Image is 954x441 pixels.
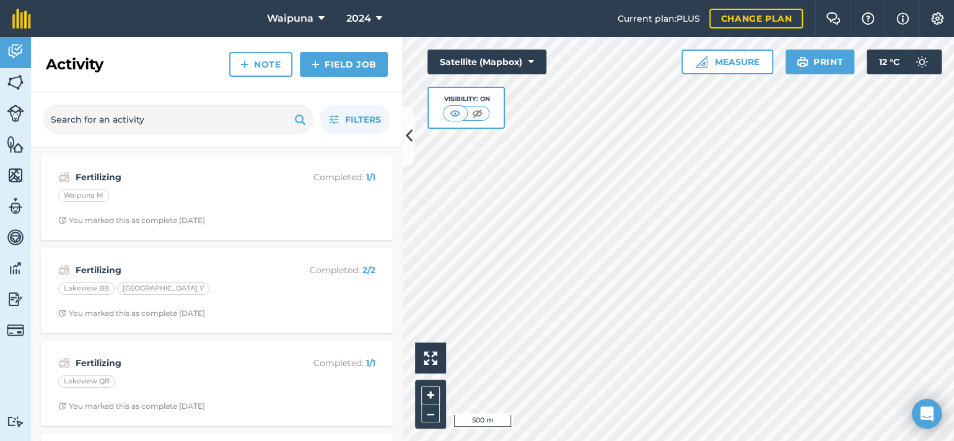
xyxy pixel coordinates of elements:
[470,107,485,120] img: svg+xml;base64,PHN2ZyB4bWxucz0iaHR0cDovL3d3dy53My5vcmcvMjAwMC9zdmciIHdpZHRoPSI1MCIgaGVpZ2h0PSI0MC...
[7,42,24,61] img: svg+xml;base64,PD94bWwgdmVyc2lvbj0iMS4wIiBlbmNvZGluZz0idXRmLTgiPz4KPCEtLSBHZW5lcmF0b3I6IEFkb2JlIE...
[58,170,70,185] img: svg+xml;base64,PD94bWwgdmVyc2lvbj0iMS4wIiBlbmNvZGluZz0idXRmLTgiPz4KPCEtLSBHZW5lcmF0b3I6IEFkb2JlIE...
[117,282,209,295] div: [GEOGRAPHIC_DATA] Y
[909,50,934,74] img: svg+xml;base64,PD94bWwgdmVyc2lvbj0iMS4wIiBlbmNvZGluZz0idXRmLTgiPz4KPCEtLSBHZW5lcmF0b3I6IEFkb2JlIE...
[695,56,707,68] img: Ruler icon
[366,357,375,369] strong: 1 / 1
[930,12,945,25] img: A cog icon
[58,402,66,410] img: Clock with arrow pointing clockwise
[58,356,70,370] img: svg+xml;base64,PD94bWwgdmVyc2lvbj0iMS4wIiBlbmNvZGluZz0idXRmLTgiPz4KPCEtLSBHZW5lcmF0b3I6IEFkb2JlIE...
[229,52,292,77] a: Note
[48,162,385,233] a: FertilizingCompleted: 1/1Waipuna MClock with arrow pointing clockwiseYou marked this as complete ...
[424,351,437,365] img: Four arrows, one pointing top left, one top right, one bottom right and the last bottom left
[346,11,371,26] span: 2024
[58,282,115,295] div: Lakeview BB
[7,321,24,339] img: svg+xml;base64,PD94bWwgdmVyc2lvbj0iMS4wIiBlbmNvZGluZz0idXRmLTgiPz4KPCEtLSBHZW5lcmF0b3I6IEFkb2JlIE...
[879,50,899,74] span: 12 ° C
[421,404,440,422] button: –
[46,55,103,74] h2: Activity
[786,50,855,74] button: Print
[48,348,385,419] a: FertilizingCompleted: 1/1Lakeview QRClock with arrow pointing clockwiseYou marked this as complet...
[7,259,24,277] img: svg+xml;base64,PD94bWwgdmVyc2lvbj0iMS4wIiBlbmNvZGluZz0idXRmLTgiPz4KPCEtLSBHZW5lcmF0b3I6IEFkb2JlIE...
[709,9,803,28] a: Change plan
[58,308,205,318] div: You marked this as complete [DATE]
[860,12,875,25] img: A question mark icon
[797,55,808,69] img: svg+xml;base64,PHN2ZyB4bWxucz0iaHR0cDovL3d3dy53My5vcmcvMjAwMC9zdmciIHdpZHRoPSIxOSIgaGVpZ2h0PSIyNC...
[240,57,249,72] img: svg+xml;base64,PHN2ZyB4bWxucz0iaHR0cDovL3d3dy53My5vcmcvMjAwMC9zdmciIHdpZHRoPSIxNCIgaGVpZ2h0PSIyNC...
[681,50,773,74] button: Measure
[7,73,24,92] img: svg+xml;base64,PHN2ZyB4bWxucz0iaHR0cDovL3d3dy53My5vcmcvMjAwMC9zdmciIHdpZHRoPSI1NiIgaGVpZ2h0PSI2MC...
[58,401,205,411] div: You marked this as complete [DATE]
[617,12,699,25] span: Current plan : PLUS
[294,112,306,127] img: svg+xml;base64,PHN2ZyB4bWxucz0iaHR0cDovL3d3dy53My5vcmcvMjAwMC9zdmciIHdpZHRoPSIxOSIgaGVpZ2h0PSIyNC...
[58,190,109,202] div: Waipuna M
[443,94,490,104] div: Visibility: On
[311,57,320,72] img: svg+xml;base64,PHN2ZyB4bWxucz0iaHR0cDovL3d3dy53My5vcmcvMjAwMC9zdmciIHdpZHRoPSIxNCIgaGVpZ2h0PSIyNC...
[76,263,272,277] strong: Fertilizing
[58,263,70,277] img: svg+xml;base64,PD94bWwgdmVyc2lvbj0iMS4wIiBlbmNvZGluZz0idXRmLTgiPz4KPCEtLSBHZW5lcmF0b3I6IEFkb2JlIE...
[867,50,942,74] button: 12 °C
[447,107,463,120] img: svg+xml;base64,PHN2ZyB4bWxucz0iaHR0cDovL3d3dy53My5vcmcvMjAwMC9zdmciIHdpZHRoPSI1MCIgaGVpZ2h0PSI0MC...
[826,12,841,25] img: Two speech bubbles overlapping with the left bubble in the forefront
[12,9,31,28] img: fieldmargin Logo
[7,197,24,216] img: svg+xml;base64,PD94bWwgdmVyc2lvbj0iMS4wIiBlbmNvZGluZz0idXRmLTgiPz4KPCEtLSBHZW5lcmF0b3I6IEFkb2JlIE...
[345,113,381,126] span: Filters
[48,255,385,326] a: FertilizingCompleted: 2/2Lakeview BB[GEOGRAPHIC_DATA] YClock with arrow pointing clockwiseYou mar...
[896,11,909,26] img: svg+xml;base64,PHN2ZyB4bWxucz0iaHR0cDovL3d3dy53My5vcmcvMjAwMC9zdmciIHdpZHRoPSIxNyIgaGVpZ2h0PSIxNy...
[76,356,272,370] strong: Fertilizing
[7,105,24,122] img: svg+xml;base64,PD94bWwgdmVyc2lvbj0iMS4wIiBlbmNvZGluZz0idXRmLTgiPz4KPCEtLSBHZW5lcmF0b3I6IEFkb2JlIE...
[58,309,66,317] img: Clock with arrow pointing clockwise
[277,356,375,370] p: Completed :
[912,399,942,429] div: Open Intercom Messenger
[58,216,66,224] img: Clock with arrow pointing clockwise
[320,105,390,134] button: Filters
[366,172,375,183] strong: 1 / 1
[7,135,24,154] img: svg+xml;base64,PHN2ZyB4bWxucz0iaHR0cDovL3d3dy53My5vcmcvMjAwMC9zdmciIHdpZHRoPSI1NiIgaGVpZ2h0PSI2MC...
[277,170,375,184] p: Completed :
[7,166,24,185] img: svg+xml;base64,PHN2ZyB4bWxucz0iaHR0cDovL3d3dy53My5vcmcvMjAwMC9zdmciIHdpZHRoPSI1NiIgaGVpZ2h0PSI2MC...
[76,170,272,184] strong: Fertilizing
[362,264,375,276] strong: 2 / 2
[277,263,375,277] p: Completed :
[7,290,24,308] img: svg+xml;base64,PD94bWwgdmVyc2lvbj0iMS4wIiBlbmNvZGluZz0idXRmLTgiPz4KPCEtLSBHZW5lcmF0b3I6IEFkb2JlIE...
[7,416,24,427] img: svg+xml;base64,PD94bWwgdmVyc2lvbj0iMS4wIiBlbmNvZGluZz0idXRmLTgiPz4KPCEtLSBHZW5lcmF0b3I6IEFkb2JlIE...
[300,52,388,77] a: Field Job
[427,50,546,74] button: Satellite (Mapbox)
[421,386,440,404] button: +
[267,11,313,26] span: Waipuna
[58,375,115,388] div: Lakeview QR
[58,216,205,225] div: You marked this as complete [DATE]
[7,228,24,247] img: svg+xml;base64,PD94bWwgdmVyc2lvbj0iMS4wIiBlbmNvZGluZz0idXRmLTgiPz4KPCEtLSBHZW5lcmF0b3I6IEFkb2JlIE...
[43,105,313,134] input: Search for an activity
